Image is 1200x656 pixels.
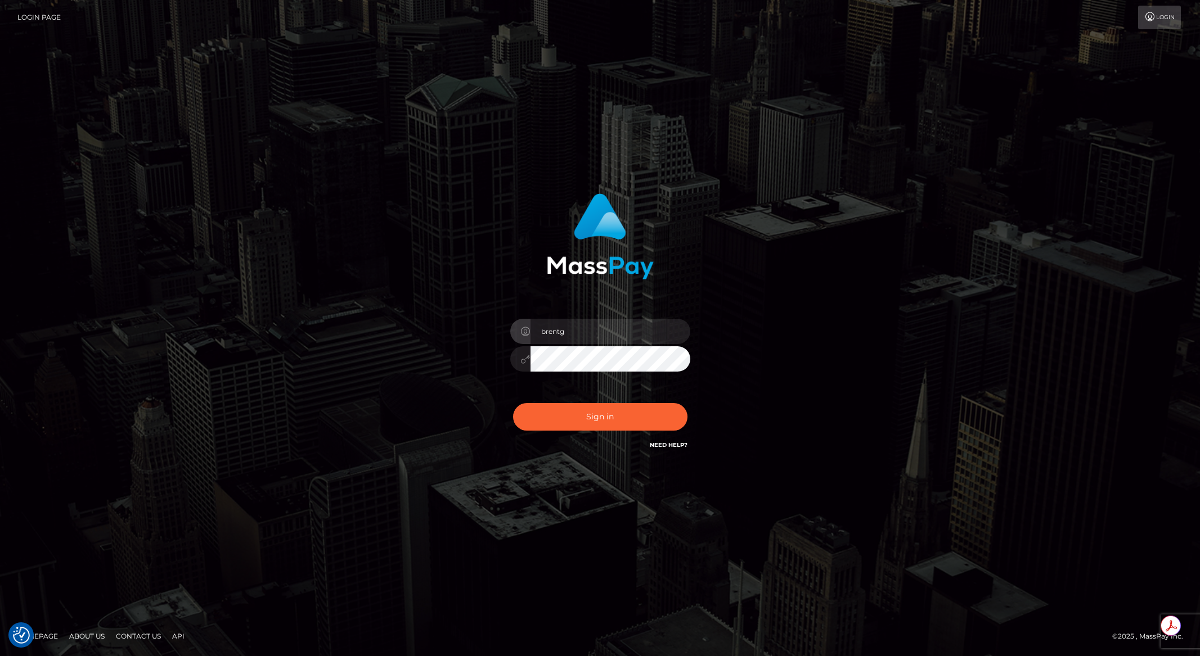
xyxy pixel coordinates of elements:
[513,403,687,431] button: Sign in
[531,319,690,344] input: Username...
[547,193,654,279] img: MassPay Login
[12,627,62,645] a: Homepage
[13,627,30,644] button: Consent Preferences
[13,627,30,644] img: Revisit consent button
[65,627,109,645] a: About Us
[17,6,61,29] a: Login Page
[650,441,687,449] a: Need Help?
[111,627,165,645] a: Contact Us
[1138,6,1181,29] a: Login
[1112,630,1192,643] div: © 2025 , MassPay Inc.
[168,627,189,645] a: API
